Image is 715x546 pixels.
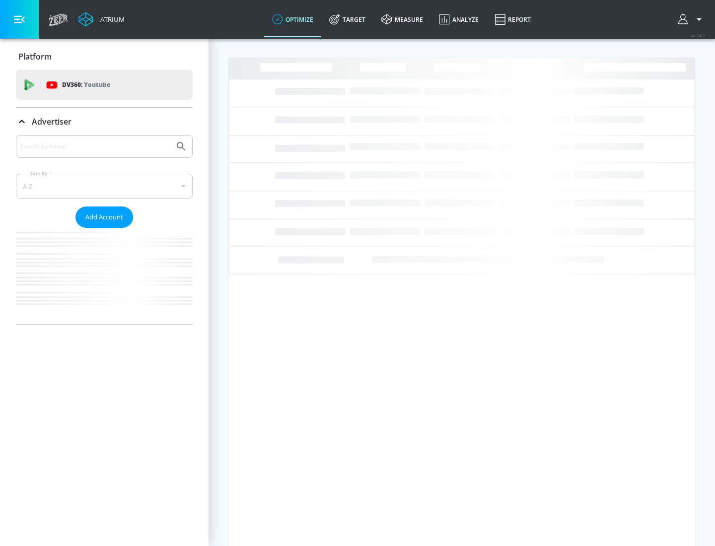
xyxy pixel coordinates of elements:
div: Advertiser [16,108,193,136]
span: Add Account [85,211,123,223]
div: A-Z [16,174,193,199]
p: Platform [18,51,52,62]
a: Report [487,1,539,37]
a: Analyze [431,1,487,37]
p: Advertiser [32,116,71,127]
label: Sort By [28,170,50,177]
div: Atrium [96,15,125,24]
a: Target [321,1,373,37]
a: Atrium [78,12,125,27]
button: Add Account [75,206,133,228]
div: Platform [16,43,193,70]
p: DV360: [62,79,110,90]
p: Youtube [84,79,110,90]
a: measure [373,1,431,37]
a: optimize [264,1,321,37]
input: Search by name [20,140,170,153]
div: Advertiser [16,135,193,324]
span: v 4.24.0 [691,33,705,38]
nav: list of Advertiser [16,228,193,324]
div: DV360: Youtube [16,70,193,100]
